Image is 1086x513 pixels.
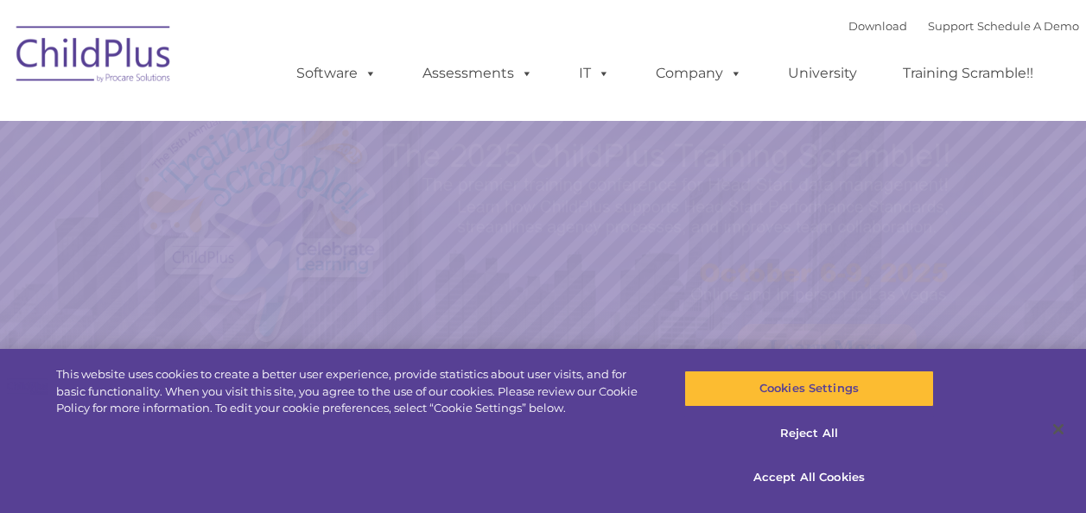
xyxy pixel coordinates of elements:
[684,370,934,407] button: Cookies Settings
[684,459,934,496] button: Accept All Cookies
[1039,410,1077,448] button: Close
[886,56,1051,91] a: Training Scramble!!
[638,56,759,91] a: Company
[848,19,1079,33] font: |
[928,19,974,33] a: Support
[684,415,934,452] button: Reject All
[56,366,651,417] div: This website uses cookies to create a better user experience, provide statistics about user visit...
[848,19,907,33] a: Download
[977,19,1079,33] a: Schedule A Demo
[8,14,181,100] img: ChildPlus by Procare Solutions
[405,56,550,91] a: Assessments
[738,324,917,372] a: Learn More
[562,56,627,91] a: IT
[279,56,394,91] a: Software
[771,56,874,91] a: University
